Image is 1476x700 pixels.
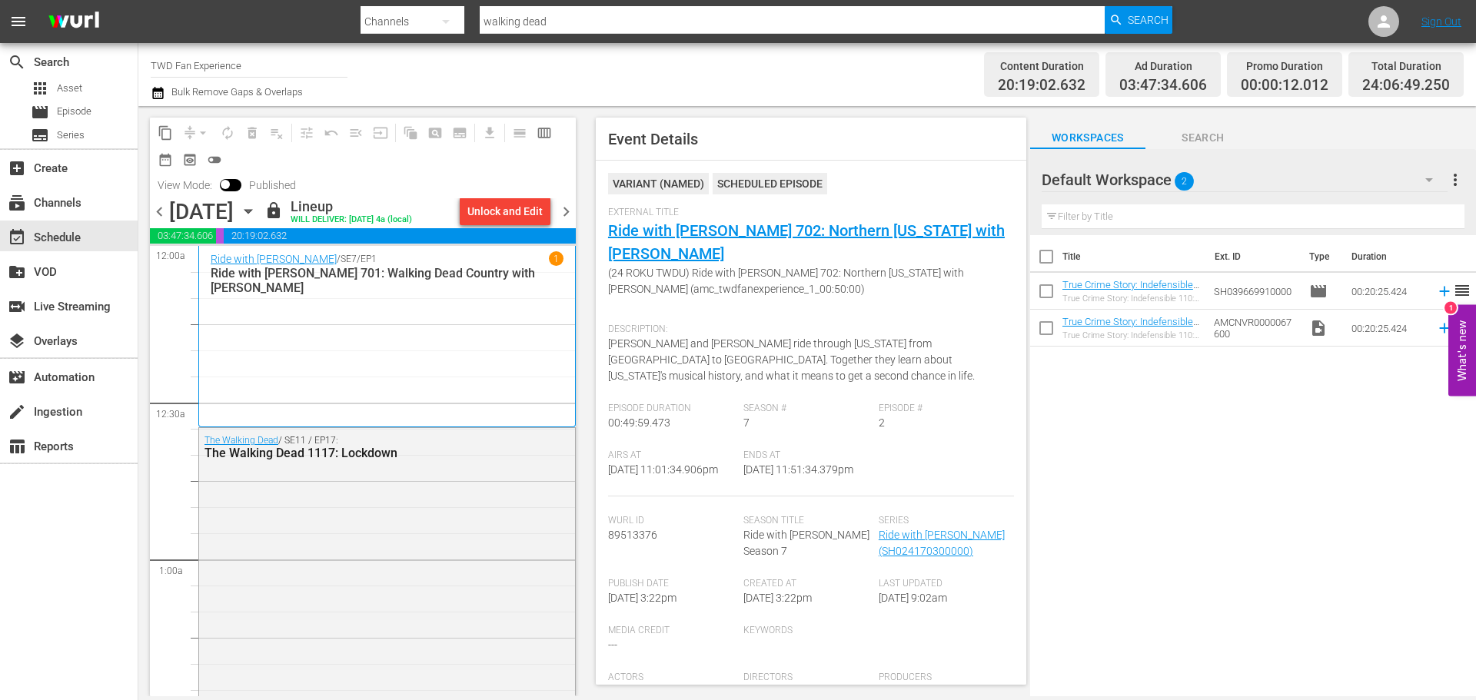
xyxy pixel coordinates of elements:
span: Select an event to delete [240,121,264,145]
span: Season Title [743,515,871,527]
span: Day Calendar View [502,118,532,148]
th: Duration [1342,235,1434,278]
div: WILL DELIVER: [DATE] 4a (local) [291,215,412,225]
p: EP1 [361,254,377,264]
div: True Crime Story: Indefensible 110: El elefante en el útero [1062,330,1202,340]
button: Unlock and Edit [460,197,550,225]
span: Copy Lineup [153,121,178,145]
span: Channels [8,194,26,212]
button: Open Feedback Widget [1448,304,1476,396]
span: Series [31,126,49,144]
span: Reports [8,437,26,456]
div: Scheduled Episode [713,173,827,194]
th: Title [1062,235,1206,278]
span: 89513376 [608,529,657,541]
span: Episode Duration [608,403,736,415]
span: date_range_outlined [158,152,173,168]
span: Video [1309,319,1328,337]
div: Unlock and Edit [467,197,543,225]
span: 7 [743,416,750,429]
span: Revert to Primary Episode [319,121,344,145]
div: True Crime Story: Indefensible 110: El elefante en el útero [1062,294,1202,304]
div: / SE11 / EP17: [204,435,494,460]
span: chevron_left [150,202,169,221]
span: 20:19:02.632 [224,228,576,244]
th: Ext. ID [1205,235,1299,278]
span: 24 hours Lineup View is OFF [202,148,227,172]
span: Week Calendar View [532,121,557,145]
span: Customize Events [289,118,319,148]
a: The Walking Dead [204,435,278,446]
p: Ride with [PERSON_NAME] 701: Walking Dead Country with [PERSON_NAME] [211,266,563,295]
span: lock [264,201,283,220]
svg: Add to Schedule [1436,320,1453,337]
svg: Add to Schedule [1436,283,1453,300]
span: chevron_right [557,202,576,221]
span: 24:06:49.250 [1362,77,1450,95]
p: SE7 / [341,254,361,264]
span: 00:00:12.012 [1241,77,1328,95]
span: 00:49:59.473 [608,416,670,429]
a: Sign Out [1421,15,1461,28]
span: Schedule [8,228,26,247]
img: ans4CAIJ8jUAAAAAAAAAAAAAAAAAAAAAAAAgQb4GAAAAAAAAAAAAAAAAAAAAAAAAJMjXAAAAAAAAAAAAAAAAAAAAAAAAgAT5G... [37,4,111,40]
span: Episode [31,103,49,121]
span: Search [8,53,26,71]
span: Remove Gaps & Overlaps [178,121,215,145]
span: Ingestion [8,403,26,421]
span: Episode # [879,403,1006,415]
span: Overlays [8,332,26,350]
span: Loop Content [215,121,240,145]
div: VARIANT ( NAMED ) [608,173,709,194]
span: View Mode: [150,179,220,191]
span: [DATE] 3:22pm [608,592,676,604]
span: Publish Date [608,578,736,590]
span: VOD [8,263,26,281]
span: [DATE] 11:51:34.379pm [743,463,853,476]
div: Default Workspace [1042,158,1448,201]
span: View Backup [178,148,202,172]
span: Airs At [608,450,736,462]
span: [DATE] 11:01:34.906pm [608,463,718,476]
div: Content Duration [998,55,1085,77]
th: Type [1300,235,1342,278]
span: Create Search Block [423,121,447,145]
a: True Crime Story: Indefensible 110: El elefante en el útero [1062,279,1199,302]
span: Description: [608,323,1006,336]
span: Download as CSV [472,118,502,148]
span: Media Credit [608,625,736,637]
span: Event Details [608,130,698,148]
div: Promo Duration [1241,55,1328,77]
button: more_vert [1446,161,1464,198]
span: [DATE] 3:22pm [743,592,812,604]
span: reorder [1453,281,1471,300]
span: 2 [879,416,885,429]
span: Episode [1309,282,1328,300]
span: 03:47:34.606 [150,228,216,244]
span: menu [9,12,28,31]
span: Last Updated [879,578,1006,590]
span: Ride with [PERSON_NAME] Season 7 [743,529,869,557]
span: Workspaces [1030,128,1145,148]
span: Series [57,128,85,143]
span: Created At [743,578,871,590]
span: Update Metadata from Key Asset [368,121,393,145]
span: 20:19:02.632 [998,77,1085,95]
div: 1 [1444,301,1457,314]
span: Asset [31,79,49,98]
span: Automation [8,368,26,386]
span: Series [879,515,1006,527]
span: Published [241,179,304,191]
div: The Walking Dead 1117: Lockdown [204,446,494,460]
span: Month Calendar View [153,148,178,172]
span: Producers [879,672,1006,684]
td: 00:20:25.424 [1345,310,1430,347]
span: Search [1128,6,1168,34]
span: toggle_off [207,152,222,168]
span: [DATE] 9:02am [879,592,947,604]
p: / [337,254,341,264]
div: [DATE] [169,199,234,224]
span: Keywords [743,625,871,637]
p: 1 [553,254,559,264]
span: Refresh All Search Blocks [393,118,423,148]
